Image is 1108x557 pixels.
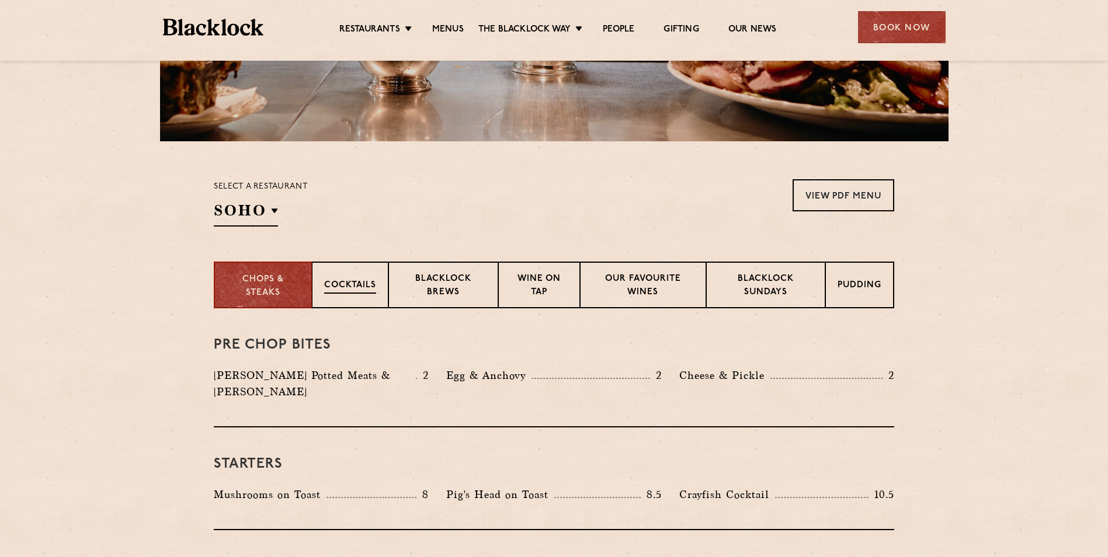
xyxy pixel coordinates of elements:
[838,279,881,294] p: Pudding
[641,487,662,502] p: 8.5
[339,24,400,37] a: Restaurants
[227,273,300,300] p: Chops & Steaks
[446,367,532,384] p: Egg & Anchovy
[869,487,894,502] p: 10.5
[214,179,308,194] p: Select a restaurant
[679,486,775,503] p: Crayfish Cocktail
[214,486,327,503] p: Mushrooms on Toast
[446,486,554,503] p: Pig's Head on Toast
[401,273,486,300] p: Blacklock Brews
[214,367,416,400] p: [PERSON_NAME] Potted Meats & [PERSON_NAME]
[214,337,894,353] h3: Pre Chop Bites
[432,24,464,37] a: Menus
[214,200,278,227] h2: SOHO
[650,368,662,383] p: 2
[478,24,571,37] a: The Blacklock Way
[728,24,777,37] a: Our News
[214,457,894,472] h3: Starters
[417,368,429,383] p: 2
[883,368,894,383] p: 2
[603,24,634,37] a: People
[793,179,894,211] a: View PDF Menu
[416,487,429,502] p: 8
[664,24,699,37] a: Gifting
[163,19,264,36] img: BL_Textured_Logo-footer-cropped.svg
[718,273,813,300] p: Blacklock Sundays
[324,279,376,294] p: Cocktails
[679,367,770,384] p: Cheese & Pickle
[858,11,946,43] div: Book Now
[592,273,693,300] p: Our favourite wines
[510,273,568,300] p: Wine on Tap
